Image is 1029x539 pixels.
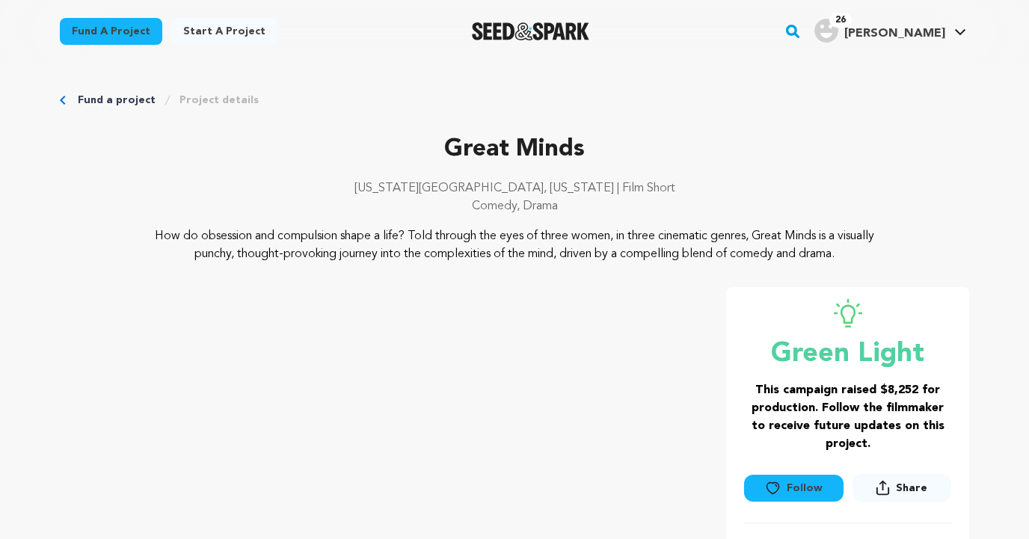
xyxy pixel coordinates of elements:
[60,93,969,108] div: Breadcrumb
[811,16,969,43] a: Alice M.'s Profile
[744,339,951,369] p: Green Light
[60,18,162,45] a: Fund a project
[814,19,945,43] div: Alice M.'s Profile
[171,18,277,45] a: Start a project
[151,227,879,263] p: How do obsession and compulsion shape a life? Told through the eyes of three women, in three cine...
[60,197,969,215] p: Comedy, Drama
[60,179,969,197] p: [US_STATE][GEOGRAPHIC_DATA], [US_STATE] | Film Short
[744,475,843,502] button: Follow
[853,474,951,508] span: Share
[853,474,951,502] button: Share
[744,381,951,453] h3: This campaign raised $8,252 for production. Follow the filmmaker to receive future updates on thi...
[472,22,589,40] img: Seed&Spark Logo Dark Mode
[814,19,838,43] img: user.png
[844,28,945,40] span: [PERSON_NAME]
[811,16,969,47] span: Alice M.'s Profile
[472,22,589,40] a: Seed&Spark Homepage
[829,13,852,28] span: 26
[60,132,969,167] p: Great Minds
[78,93,156,108] a: Fund a project
[896,481,927,496] span: Share
[179,93,259,108] a: Project details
